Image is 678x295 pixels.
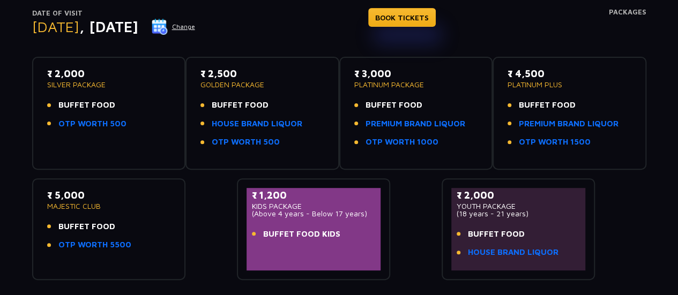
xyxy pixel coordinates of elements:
p: PLATINUM PLUS [508,81,631,88]
a: OTP WORTH 500 [58,118,126,130]
p: GOLDEN PACKAGE [200,81,324,88]
a: OTP WORTH 500 [212,136,280,148]
span: BUFFET FOOD [58,221,115,233]
a: OTP WORTH 1000 [366,136,438,148]
span: , [DATE] [79,18,138,35]
p: PLATINUM PACKAGE [354,81,478,88]
span: BUFFET FOOD [212,99,269,111]
h4: Packages [609,8,646,47]
a: HOUSE BRAND LIQUOR [468,246,558,259]
span: BUFFET FOOD [366,99,422,111]
a: HOUSE BRAND LIQUOR [212,118,302,130]
p: ₹ 3,000 [354,66,478,81]
a: OTP WORTH 5500 [58,239,131,251]
span: BUFFET FOOD [58,99,115,111]
p: ₹ 1,200 [252,188,376,202]
p: MAJESTIC CLUB [47,202,171,210]
p: ₹ 2,000 [457,188,580,202]
p: (Above 4 years - Below 17 years) [252,210,376,217]
p: Date of Visit [32,8,196,19]
p: YOUTH PACKAGE [457,202,580,210]
p: ₹ 5,000 [47,188,171,202]
p: KIDS PACKAGE [252,202,376,210]
a: PREMIUM BRAND LIQUOR [519,118,619,130]
span: BUFFET FOOD KIDS [263,228,340,240]
p: ₹ 2,000 [47,66,171,81]
span: [DATE] [32,18,79,35]
p: ₹ 2,500 [200,66,324,81]
span: BUFFET FOOD [468,228,525,240]
p: ₹ 4,500 [508,66,631,81]
p: (18 years - 21 years) [457,210,580,217]
a: BOOK TICKETS [368,8,436,27]
a: PREMIUM BRAND LIQUOR [366,118,465,130]
span: BUFFET FOOD [519,99,576,111]
p: SILVER PACKAGE [47,81,171,88]
a: OTP WORTH 1500 [519,136,591,148]
button: Change [151,18,196,35]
